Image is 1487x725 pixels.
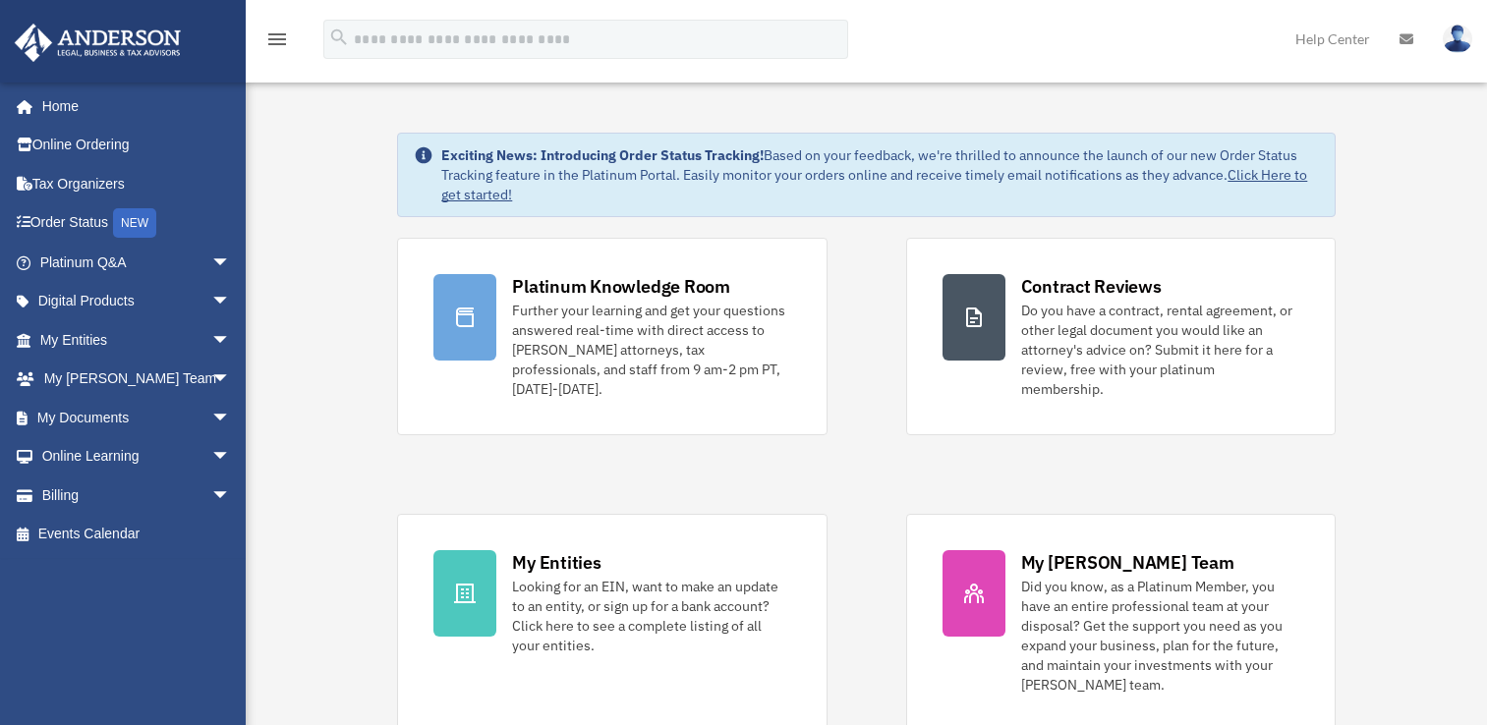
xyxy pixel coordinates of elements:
[265,28,289,51] i: menu
[397,238,827,435] a: Platinum Knowledge Room Further your learning and get your questions answered real-time with dire...
[441,146,764,164] strong: Exciting News: Introducing Order Status Tracking!
[14,126,260,165] a: Online Ordering
[906,238,1336,435] a: Contract Reviews Do you have a contract, rental agreement, or other legal document you would like...
[14,360,260,399] a: My [PERSON_NAME] Teamarrow_drop_down
[14,203,260,244] a: Order StatusNEW
[14,86,251,126] a: Home
[1021,274,1162,299] div: Contract Reviews
[512,301,790,399] div: Further your learning and get your questions answered real-time with direct access to [PERSON_NAM...
[441,166,1307,203] a: Click Here to get started!
[1021,301,1299,399] div: Do you have a contract, rental agreement, or other legal document you would like an attorney's ad...
[9,24,187,62] img: Anderson Advisors Platinum Portal
[113,208,156,238] div: NEW
[14,437,260,476] a: Online Learningarrow_drop_down
[1021,550,1234,575] div: My [PERSON_NAME] Team
[512,274,730,299] div: Platinum Knowledge Room
[211,475,251,516] span: arrow_drop_down
[441,145,1318,204] div: Based on your feedback, we're thrilled to announce the launch of our new Order Status Tracking fe...
[1021,577,1299,695] div: Did you know, as a Platinum Member, you have an entire professional team at your disposal? Get th...
[512,577,790,655] div: Looking for an EIN, want to make an update to an entity, or sign up for a bank account? Click her...
[14,164,260,203] a: Tax Organizers
[211,360,251,400] span: arrow_drop_down
[211,398,251,438] span: arrow_drop_down
[211,243,251,283] span: arrow_drop_down
[512,550,601,575] div: My Entities
[211,282,251,322] span: arrow_drop_down
[328,27,350,48] i: search
[1443,25,1472,53] img: User Pic
[14,515,260,554] a: Events Calendar
[14,243,260,282] a: Platinum Q&Aarrow_drop_down
[211,320,251,361] span: arrow_drop_down
[14,475,260,515] a: Billingarrow_drop_down
[211,437,251,477] span: arrow_drop_down
[14,398,260,437] a: My Documentsarrow_drop_down
[265,34,289,51] a: menu
[14,282,260,321] a: Digital Productsarrow_drop_down
[14,320,260,360] a: My Entitiesarrow_drop_down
